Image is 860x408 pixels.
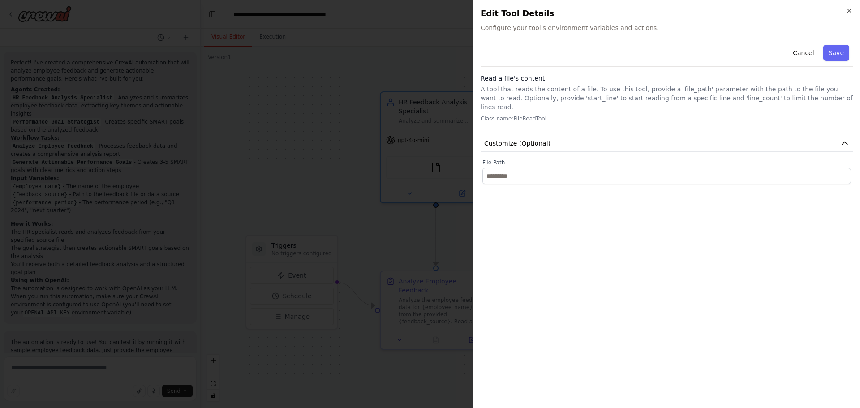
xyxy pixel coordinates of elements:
label: File Path [482,159,851,166]
p: Class name: FileReadTool [481,115,853,122]
h2: Edit Tool Details [481,7,853,20]
button: Save [823,45,849,61]
p: A tool that reads the content of a file. To use this tool, provide a 'file_path' parameter with t... [481,85,853,112]
button: Cancel [787,45,819,61]
button: Customize (Optional) [481,135,853,152]
span: Customize (Optional) [484,139,550,148]
span: Configure your tool's environment variables and actions. [481,23,853,32]
h3: Read a file's content [481,74,853,83]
